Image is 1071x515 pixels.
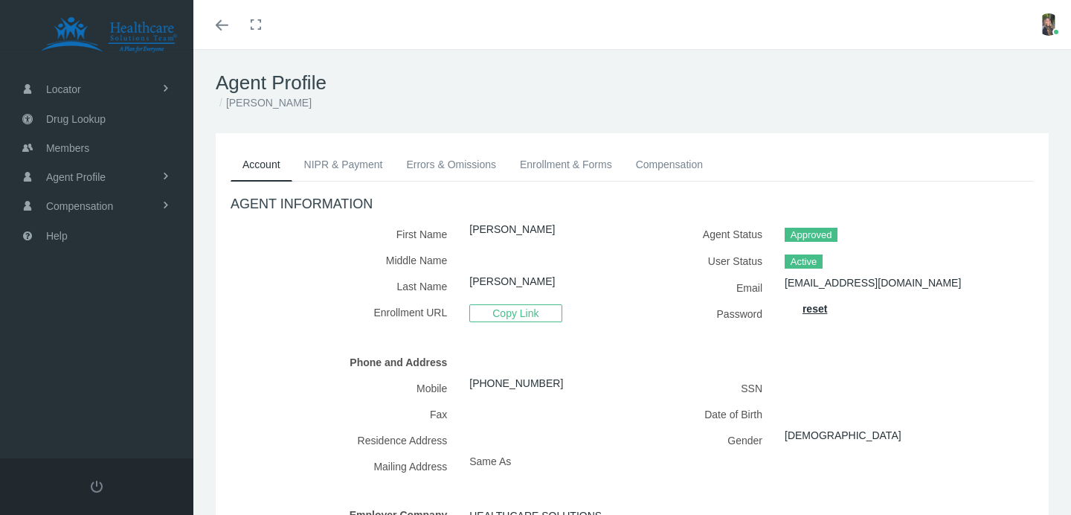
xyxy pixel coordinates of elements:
span: Active [785,255,823,269]
span: Locator [46,75,81,103]
a: Errors & Omissions [394,148,508,181]
h4: AGENT INFORMATION [231,196,1034,213]
span: Copy Link [469,304,562,322]
label: First Name [231,221,458,247]
a: [EMAIL_ADDRESS][DOMAIN_NAME] [785,277,961,289]
label: Date of Birth [643,401,773,427]
span: Members [46,134,89,162]
label: Agent Status [643,221,773,248]
span: Agent Profile [46,163,106,191]
a: Copy Link [469,307,562,319]
label: Enrollment URL [231,299,458,327]
a: [PERSON_NAME] [469,275,555,287]
label: Mobile [231,375,458,401]
label: Last Name [231,273,458,299]
label: Mailing Address [231,453,458,479]
label: Residence Address [231,427,458,453]
img: S_Profile_Picture_16518.JPG [1038,13,1060,36]
span: Drug Lookup [46,105,106,133]
span: Same As [469,455,511,467]
span: Help [46,222,68,250]
a: [DEMOGRAPHIC_DATA] [785,429,901,441]
span: Compensation [46,192,113,220]
a: [PHONE_NUMBER] [469,377,563,389]
li: [PERSON_NAME] [216,95,312,111]
a: Account [231,148,292,182]
label: SSN [643,375,773,401]
label: Phone and Address [231,349,458,375]
label: Fax [231,401,458,427]
a: Enrollment & Forms [508,148,624,181]
label: User Status [643,248,773,275]
a: Compensation [624,148,715,181]
label: Middle Name [231,247,458,273]
h1: Agent Profile [216,71,1049,95]
label: Gender [643,427,773,453]
a: NIPR & Payment [292,148,395,181]
label: Email [643,275,773,301]
img: HEALTHCARE SOLUTIONS TEAM, LLC [19,16,198,54]
label: Password [643,301,773,327]
a: [PERSON_NAME] [469,223,555,235]
span: Approved [785,228,837,243]
a: reset [803,303,827,315]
